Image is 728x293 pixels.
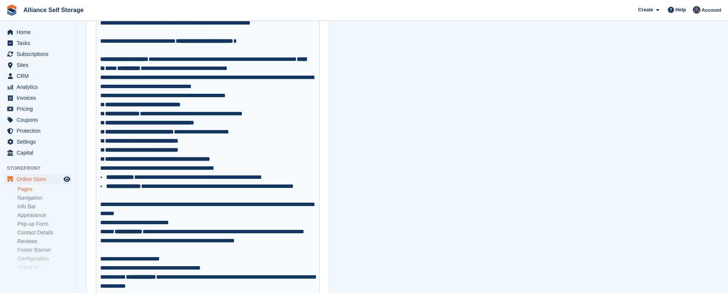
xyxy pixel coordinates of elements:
a: Alliance Self Storage [20,4,87,16]
span: Protection [17,126,62,136]
a: menu [4,136,71,147]
span: Pricing [17,104,62,114]
span: Create [638,6,653,14]
a: menu [4,93,71,103]
a: menu [4,126,71,136]
a: menu [4,49,71,59]
span: Analytics [17,82,62,92]
a: Navigation [17,194,71,202]
a: Configuration [17,255,71,262]
a: Pages [17,186,71,193]
span: Home [17,27,62,37]
a: menu [4,147,71,158]
span: Coupons [17,115,62,125]
a: menu [4,82,71,92]
a: menu [4,174,71,184]
span: Tasks [17,38,62,48]
span: Subscriptions [17,49,62,59]
a: Reviews [17,238,71,245]
a: Pop-up Form [17,220,71,228]
span: Account [702,6,721,14]
span: Invoices [17,93,62,103]
img: stora-icon-8386f47178a22dfd0bd8f6a31ec36ba5ce8667c1dd55bd0f319d3a0aa187defe.svg [6,5,17,16]
span: CRM [17,71,62,81]
a: Appearance [17,212,71,219]
a: Info Bar [17,203,71,210]
img: Romilly Norton [693,6,700,14]
span: Storefront [7,164,75,172]
a: menu [4,104,71,114]
span: Capital [17,147,62,158]
a: menu [4,38,71,48]
a: menu [4,115,71,125]
a: menu [4,71,71,81]
span: Help [675,6,686,14]
a: menu [4,27,71,37]
a: menu [4,60,71,70]
a: Preview store [62,175,71,184]
a: Contact Details [17,229,71,236]
span: Sites [17,60,62,70]
span: Online Store [17,174,62,184]
a: Check-in [17,264,71,271]
a: Footer Banner [17,246,71,254]
span: Settings [17,136,62,147]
